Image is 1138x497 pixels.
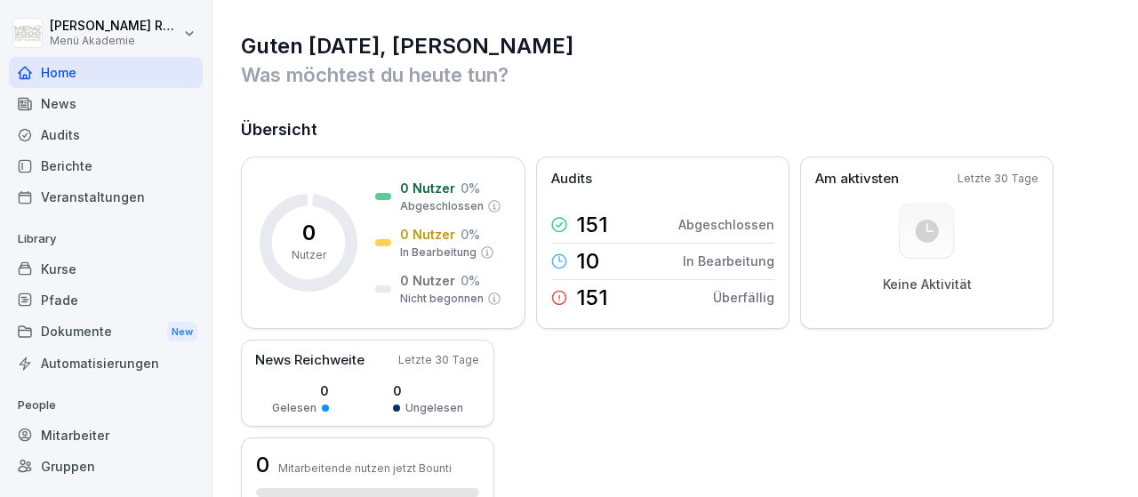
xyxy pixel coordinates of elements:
[461,225,480,244] p: 0 %
[405,400,463,416] p: Ungelesen
[9,119,203,150] a: Audits
[461,271,480,290] p: 0 %
[393,381,463,400] p: 0
[400,179,455,197] p: 0 Nutzer
[883,277,972,293] p: Keine Aktivität
[678,215,774,234] p: Abgeschlossen
[9,88,203,119] a: News
[50,35,180,47] p: Menü Akademie
[9,150,203,181] a: Berichte
[576,251,599,272] p: 10
[255,350,365,371] p: News Reichweite
[9,181,203,212] a: Veranstaltungen
[241,60,1111,89] p: Was möchtest du heute tun?
[576,287,608,309] p: 151
[241,32,1111,60] h1: Guten [DATE], [PERSON_NAME]
[400,291,484,307] p: Nicht begonnen
[400,198,484,214] p: Abgeschlossen
[9,57,203,88] a: Home
[683,252,774,270] p: In Bearbeitung
[9,316,203,349] a: DokumenteNew
[272,381,329,400] p: 0
[9,348,203,379] a: Automatisierungen
[551,169,592,189] p: Audits
[713,288,774,307] p: Überfällig
[241,117,1111,142] h2: Übersicht
[9,420,203,451] a: Mitarbeiter
[400,271,455,290] p: 0 Nutzer
[576,214,608,236] p: 151
[50,19,180,34] p: [PERSON_NAME] Rolink
[9,225,203,253] p: Library
[9,285,203,316] a: Pfade
[292,247,326,263] p: Nutzer
[9,253,203,285] a: Kurse
[958,171,1038,187] p: Letzte 30 Tage
[400,225,455,244] p: 0 Nutzer
[9,316,203,349] div: Dokumente
[9,391,203,420] p: People
[398,352,479,368] p: Letzte 30 Tage
[256,450,269,480] h3: 0
[278,461,452,475] p: Mitarbeitende nutzen jetzt Bounti
[272,400,317,416] p: Gelesen
[302,222,316,244] p: 0
[9,451,203,482] a: Gruppen
[815,169,899,189] p: Am aktivsten
[400,244,477,261] p: In Bearbeitung
[461,179,480,197] p: 0 %
[167,322,197,342] div: New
